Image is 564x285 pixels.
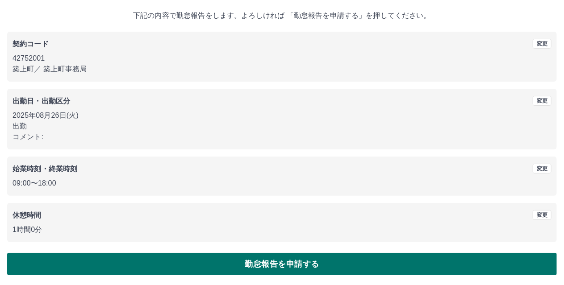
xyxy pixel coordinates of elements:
b: 始業時刻・終業時刻 [13,165,77,173]
button: 変更 [533,210,551,220]
button: 変更 [533,96,551,106]
button: 勤怠報告を申請する [7,253,557,275]
p: 09:00 〜 18:00 [13,178,551,189]
button: 変更 [533,164,551,173]
b: 出勤日・出勤区分 [13,97,70,105]
p: 42752001 [13,53,551,64]
p: 下記の内容で勤怠報告をします。よろしければ 「勤怠報告を申請する」を押してください。 [7,10,557,21]
p: コメント: [13,132,551,142]
b: 契約コード [13,40,49,48]
b: 休憩時間 [13,211,42,219]
p: 築上町 ／ 築上町事務局 [13,64,551,74]
p: 出勤 [13,121,551,132]
p: 1時間0分 [13,224,551,235]
button: 変更 [533,39,551,49]
p: 2025年08月26日(火) [13,110,551,121]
